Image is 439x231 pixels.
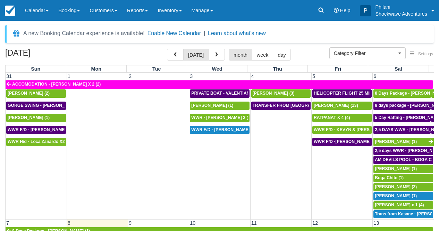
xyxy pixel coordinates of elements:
[375,175,404,180] span: Boga Chite (1)
[8,103,92,108] span: GORGE SWING - [PERSON_NAME] X 2 (2)
[208,30,266,36] a: Learn about what's new
[204,30,205,36] span: |
[334,50,397,57] span: Category Filter
[252,49,273,61] button: week
[373,174,433,182] a: Boga Chite (1)
[189,73,193,79] span: 3
[190,102,249,110] a: [PERSON_NAME] (1)
[8,127,80,132] span: WWR F/D - [PERSON_NAME] X 1 (1)
[6,73,12,79] span: 31
[8,115,50,120] span: [PERSON_NAME] (1)
[312,102,372,110] a: [PERSON_NAME] (13)
[128,73,132,79] span: 2
[418,51,433,56] span: Settings
[191,91,300,96] span: PRIVATE BOAT - VALENTIAN [PERSON_NAME] X 4 (4)
[373,183,433,191] a: [PERSON_NAME] (2)
[253,103,419,108] span: TRANSFER FROM [GEOGRAPHIC_DATA] TO VIC FALLS - [PERSON_NAME] X 1 (1)
[67,73,71,79] span: 1
[189,220,196,226] span: 10
[373,210,433,218] a: Trans from Kasane - [PERSON_NAME] X4 (4)
[314,91,426,96] span: HELICOPTER FLIGHT 25 MINS- [PERSON_NAME] X1 (1)
[190,89,249,98] a: PRIVATE BOAT - VALENTIAN [PERSON_NAME] X 4 (4)
[212,66,222,72] span: Wed
[6,89,66,98] a: [PERSON_NAME] (2)
[375,10,427,17] p: Shockwave Adventures
[375,166,417,171] span: [PERSON_NAME] (1)
[329,47,406,59] button: Category Filter
[314,115,350,120] span: RATPANAT X 4 (4)
[335,66,341,72] span: Fri
[373,147,433,155] a: 2,5 days WWR - [PERSON_NAME] X2 (2)
[91,66,101,72] span: Mon
[312,114,372,122] a: RATPANAT X 4 (4)
[314,127,402,132] span: WWR F/D - KEVYN & [PERSON_NAME] 2 (2)
[251,89,311,98] a: [PERSON_NAME] (3)
[312,220,319,226] span: 12
[395,66,402,72] span: Sat
[334,8,339,13] i: Help
[251,102,311,110] a: TRANSFER FROM [GEOGRAPHIC_DATA] TO VIC FALLS - [PERSON_NAME] X 1 (1)
[23,29,145,38] div: A new Booking Calendar experience is available!
[5,49,93,62] h2: [DATE]
[251,220,258,226] span: 11
[12,82,101,87] span: ACCOMODATION - [PERSON_NAME] X 2 (2)
[147,30,201,37] button: Enable New Calendar
[373,201,433,209] a: [PERSON_NAME] x 1 (4)
[229,49,252,61] button: month
[253,91,295,96] span: [PERSON_NAME] (3)
[191,115,252,120] span: WWR - [PERSON_NAME] 2 (2)
[190,114,249,122] a: WWR - [PERSON_NAME] 2 (2)
[251,73,255,79] span: 4
[190,126,249,134] a: WWR F/D - [PERSON_NAME] x3 (3)
[6,126,66,134] a: WWR F/D - [PERSON_NAME] X 1 (1)
[312,89,372,98] a: HELICOPTER FLIGHT 25 MINS- [PERSON_NAME] X1 (1)
[128,220,132,226] span: 9
[5,6,15,16] img: checkfront-main-nav-mini-logo.png
[373,220,380,226] span: 13
[340,8,351,13] span: Help
[6,138,66,146] a: WWR H/d - Loca Zanardo X2 (2)
[8,91,50,96] span: [PERSON_NAME] (2)
[273,66,282,72] span: Thu
[373,89,434,98] a: 8 Days Package - [PERSON_NAME] (1)
[373,114,434,122] a: 5 Day Rafting - [PERSON_NAME] X1 (1)
[373,126,434,134] a: 2,5 DAYS WWR - [PERSON_NAME] X1 (1)
[375,202,424,207] span: [PERSON_NAME] x 1 (4)
[375,193,417,198] span: [PERSON_NAME] (1)
[373,165,433,173] a: [PERSON_NAME] (1)
[6,220,10,226] span: 7
[6,114,66,122] a: [PERSON_NAME] (1)
[312,73,316,79] span: 5
[375,3,427,10] p: Philani
[406,49,437,59] button: Settings
[191,127,262,132] span: WWR F/D - [PERSON_NAME] x3 (3)
[375,184,417,189] span: [PERSON_NAME] (2)
[191,103,233,108] span: [PERSON_NAME] (1)
[360,5,371,16] div: P
[373,73,377,79] span: 6
[373,102,434,110] a: 8 days package - [PERSON_NAME] X1 (1)
[152,66,161,72] span: Tue
[373,138,434,146] a: [PERSON_NAME] (1)
[373,156,433,164] a: AM DEVILS POOL - BOGA CHITE X 1 (1)
[6,102,66,110] a: GORGE SWING - [PERSON_NAME] X 2 (2)
[314,139,390,144] span: WWR F/D -[PERSON_NAME] X 15 (15)
[314,103,358,108] span: [PERSON_NAME] (13)
[6,80,433,89] a: ACCOMODATION - [PERSON_NAME] X 2 (2)
[273,49,290,61] button: day
[183,49,209,61] button: [DATE]
[312,138,372,146] a: WWR F/D -[PERSON_NAME] X 15 (15)
[8,139,71,144] span: WWR H/d - Loca Zanardo X2 (2)
[67,220,71,226] span: 8
[312,126,372,134] a: WWR F/D - KEVYN & [PERSON_NAME] 2 (2)
[373,192,433,200] a: [PERSON_NAME] (1)
[375,139,417,144] span: [PERSON_NAME] (1)
[31,66,40,72] span: Sun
